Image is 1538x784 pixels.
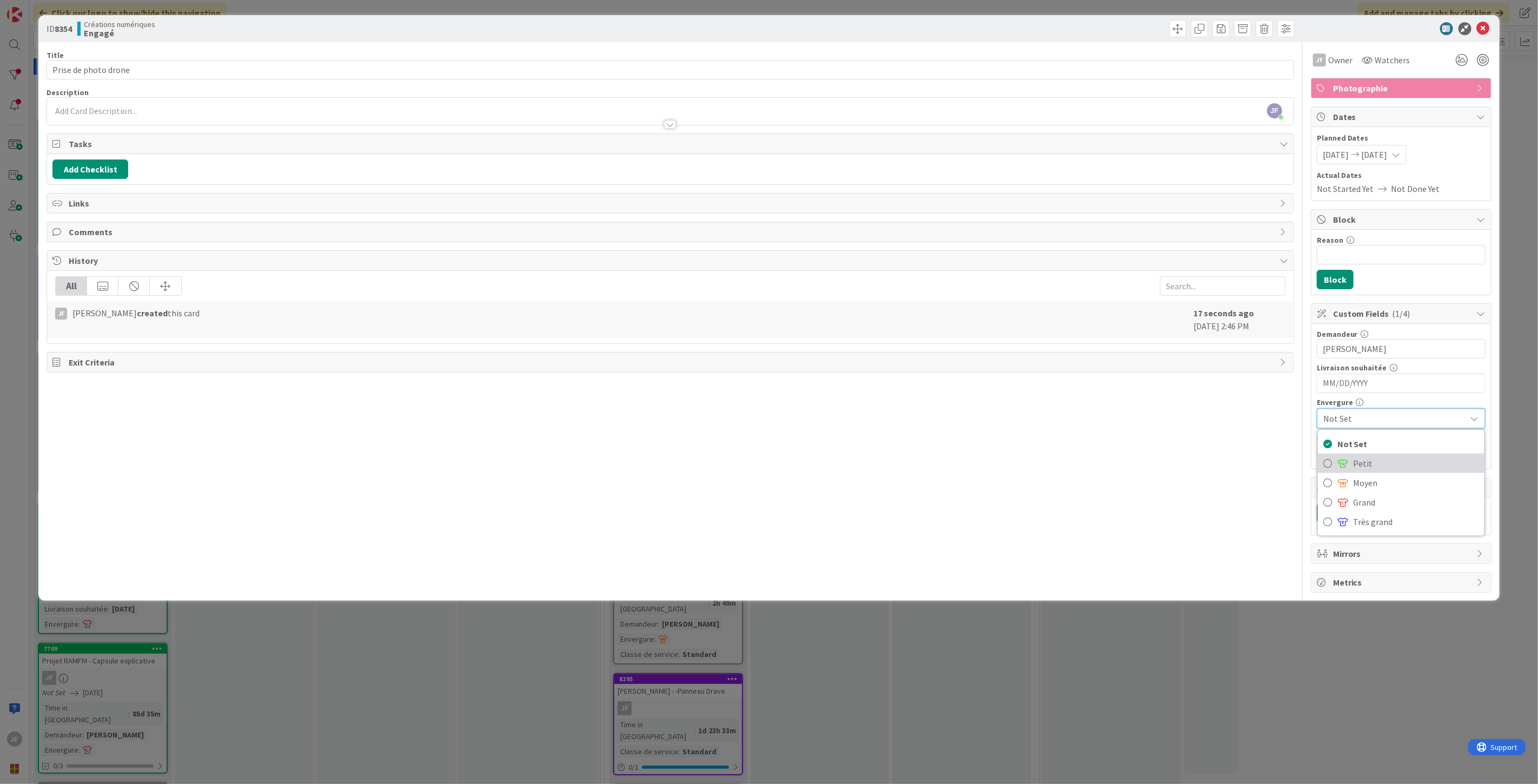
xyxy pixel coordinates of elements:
span: Photographie [1333,82,1471,95]
span: Support [23,2,49,15]
label: Demandeur [1317,329,1358,339]
span: Dates [1333,110,1471,123]
span: JF [1267,103,1282,118]
b: created [137,308,168,318]
b: 8354 [55,23,72,34]
span: Moyen [1354,475,1479,491]
span: Description [47,88,89,97]
span: Planned Dates [1317,132,1486,144]
button: Add Checklist [52,160,128,179]
div: Envergure [1317,398,1486,406]
span: History [69,254,1274,267]
div: All [56,277,87,295]
span: Custom Fields [1333,307,1471,320]
span: Not Set [1323,411,1461,426]
span: Links [69,197,1274,210]
span: [PERSON_NAME] this card [72,307,200,320]
span: Actual Dates [1317,170,1486,181]
span: Très grand [1354,514,1479,530]
b: 17 seconds ago [1194,308,1254,318]
span: Créations numériques [84,20,155,29]
span: Block [1333,213,1471,226]
div: JF [1313,54,1326,67]
span: [DATE] [1323,148,1349,161]
span: Not Done Yet [1391,182,1440,195]
a: Grand [1318,493,1484,512]
span: Metrics [1333,576,1471,589]
a: Not Set [1318,434,1484,454]
a: Très grand [1318,512,1484,531]
span: Petit [1354,455,1479,471]
input: Search... [1160,276,1285,296]
a: Moyen [1318,473,1484,493]
label: Reason [1317,235,1343,245]
span: Mirrors [1333,547,1471,560]
label: Title [47,50,64,60]
b: Engagé [84,29,155,37]
button: Block [1317,270,1354,289]
span: Owner [1328,54,1353,67]
a: Petit [1318,454,1484,473]
input: type card name here... [47,60,1294,79]
input: MM/DD/YYYY [1323,374,1480,393]
span: Comments [69,225,1274,238]
span: Exit Criteria [69,356,1274,369]
span: Not Set [1337,436,1479,452]
div: [DATE] 2:46 PM [1194,307,1285,333]
span: [DATE] [1362,148,1388,161]
span: Not Started Yet [1317,182,1374,195]
div: Livraison souhaitée [1317,364,1486,371]
span: Grand [1354,494,1479,510]
span: Tasks [69,137,1274,150]
div: JF [55,308,67,320]
label: Classe de service [1317,434,1377,444]
span: ( 1/4 ) [1393,308,1410,319]
span: ID [47,22,72,35]
span: Watchers [1375,54,1410,67]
